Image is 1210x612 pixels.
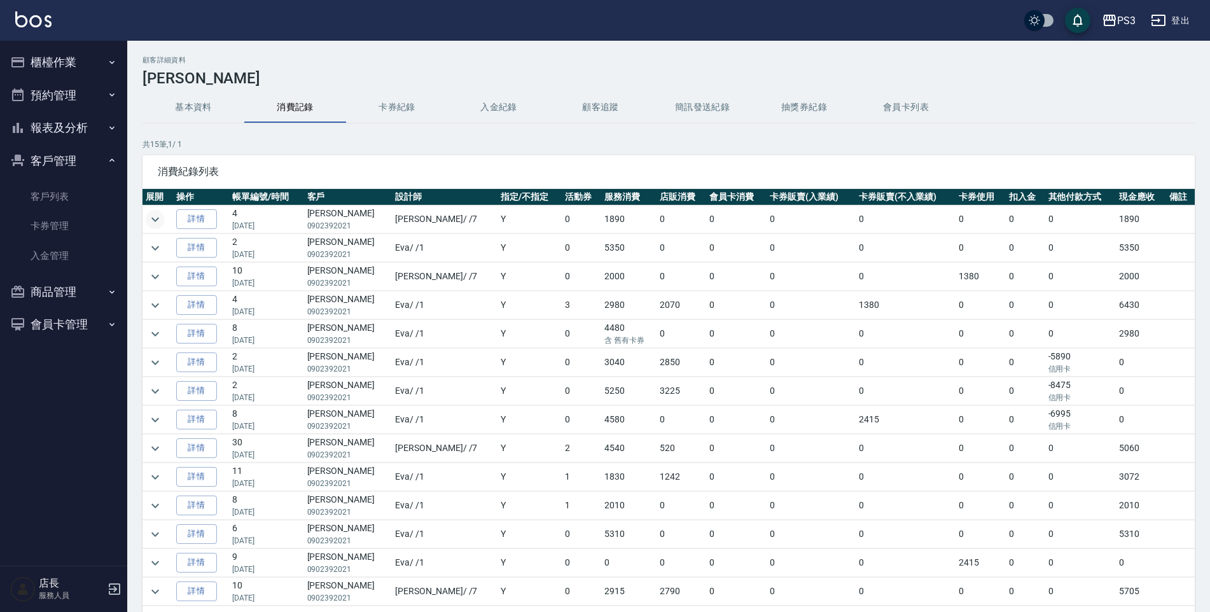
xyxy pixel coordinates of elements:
[176,438,217,458] a: 詳情
[176,467,217,487] a: 詳情
[767,349,856,377] td: 0
[562,435,601,462] td: 2
[143,139,1195,150] p: 共 15 筆, 1 / 1
[146,382,165,401] button: expand row
[143,92,244,123] button: 基本資料
[601,406,657,434] td: 4580
[1116,578,1165,606] td: 5705
[497,291,562,319] td: Y
[1045,578,1116,606] td: 0
[657,263,706,291] td: 0
[1006,234,1045,262] td: 0
[657,492,706,520] td: 0
[1045,520,1116,548] td: 0
[1117,13,1136,29] div: PS3
[146,210,165,229] button: expand row
[146,296,165,315] button: expand row
[1006,263,1045,291] td: 0
[307,506,389,518] p: 0902392021
[146,525,165,544] button: expand row
[176,553,217,573] a: 詳情
[158,165,1179,178] span: 消費紀錄列表
[392,492,497,520] td: Eva / /1
[601,549,657,577] td: 0
[307,335,389,346] p: 0902392021
[392,578,497,606] td: [PERSON_NAME] / /7
[39,577,104,590] h5: 店長
[1045,549,1116,577] td: 0
[1045,189,1116,205] th: 其他付款方式
[232,306,301,317] p: [DATE]
[229,492,304,520] td: 8
[5,308,122,341] button: 會員卡管理
[1006,320,1045,348] td: 0
[1045,291,1116,319] td: 0
[307,478,389,489] p: 0902392021
[601,492,657,520] td: 2010
[601,205,657,233] td: 1890
[550,92,651,123] button: 顧客追蹤
[176,581,217,601] a: 詳情
[856,189,956,205] th: 卡券販賣(不入業績)
[307,564,389,575] p: 0902392021
[706,492,767,520] td: 0
[232,249,301,260] p: [DATE]
[143,56,1195,64] h2: 顧客詳細資料
[767,435,856,462] td: 0
[601,320,657,348] td: 4480
[657,205,706,233] td: 0
[767,578,856,606] td: 0
[232,449,301,461] p: [DATE]
[146,324,165,344] button: expand row
[1045,320,1116,348] td: 0
[767,205,856,233] td: 0
[307,449,389,461] p: 0902392021
[1116,349,1165,377] td: 0
[232,506,301,518] p: [DATE]
[1048,421,1113,432] p: 信用卡
[856,463,956,491] td: 0
[767,234,856,262] td: 0
[146,239,165,258] button: expand row
[146,353,165,372] button: expand row
[956,189,1005,205] th: 卡券使用
[856,205,956,233] td: 0
[601,435,657,462] td: 4540
[856,492,956,520] td: 0
[229,520,304,548] td: 6
[956,492,1005,520] td: 0
[304,377,393,405] td: [PERSON_NAME]
[1116,263,1165,291] td: 2000
[229,205,304,233] td: 4
[706,549,767,577] td: 0
[304,520,393,548] td: [PERSON_NAME]
[657,234,706,262] td: 0
[392,263,497,291] td: [PERSON_NAME] / /7
[657,520,706,548] td: 0
[657,349,706,377] td: 2850
[497,406,562,434] td: Y
[5,144,122,177] button: 客戶管理
[497,234,562,262] td: Y
[307,421,389,432] p: 0902392021
[307,249,389,260] p: 0902392021
[1045,435,1116,462] td: 0
[176,324,217,344] a: 詳情
[232,392,301,403] p: [DATE]
[956,234,1005,262] td: 0
[176,238,217,258] a: 詳情
[244,92,346,123] button: 消費記錄
[956,435,1005,462] td: 0
[657,377,706,405] td: 3225
[304,492,393,520] td: [PERSON_NAME]
[392,406,497,434] td: Eva / /1
[146,468,165,487] button: expand row
[706,320,767,348] td: 0
[562,320,601,348] td: 0
[304,320,393,348] td: [PERSON_NAME]
[304,263,393,291] td: [PERSON_NAME]
[562,463,601,491] td: 1
[767,406,856,434] td: 0
[392,520,497,548] td: Eva / /1
[1045,492,1116,520] td: 0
